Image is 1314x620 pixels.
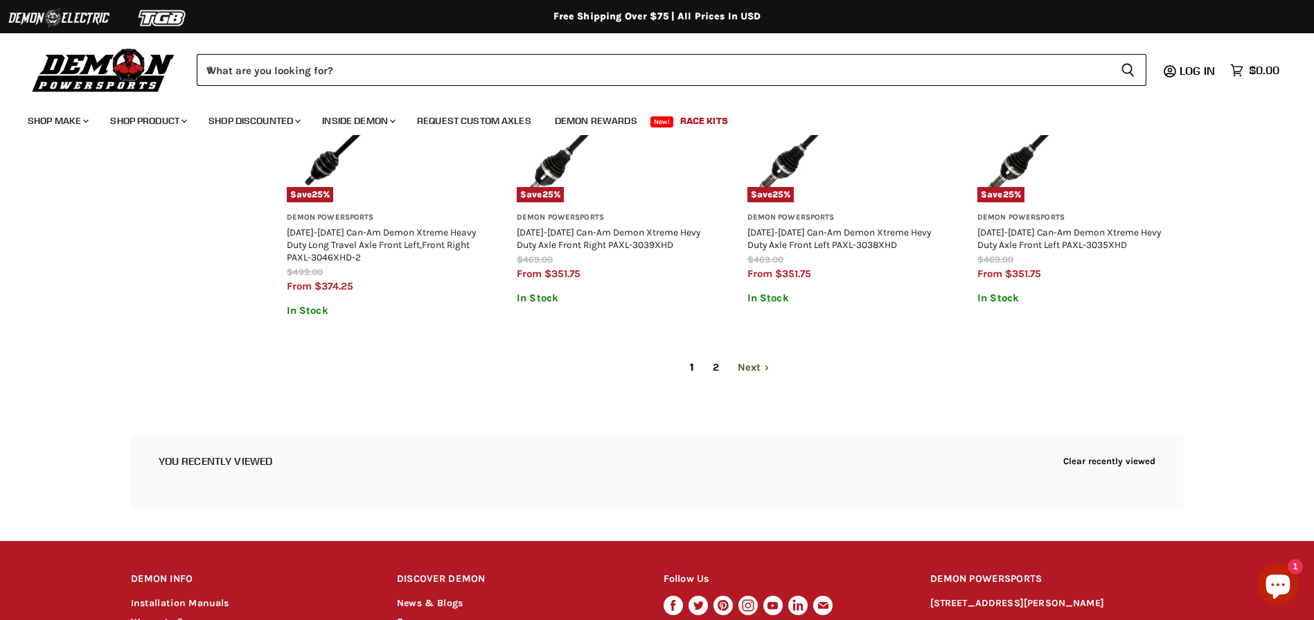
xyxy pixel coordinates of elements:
[682,355,702,380] span: 1
[1223,60,1286,80] a: $0.00
[517,187,564,202] span: Save %
[930,596,1184,612] p: [STREET_ADDRESS][PERSON_NAME]
[131,563,371,596] h2: DEMON INFO
[314,280,353,292] span: $374.25
[747,187,794,202] span: Save %
[1110,54,1146,86] button: Search
[772,189,783,200] span: 25
[287,227,476,263] a: [DATE]-[DATE] Can-Am Demon Xtreme Heavy Duty Long Travel Axle Front Left,Front Right PAXL-3046XHD-2
[544,107,648,135] a: Demon Rewards
[1173,64,1223,77] a: Log in
[197,54,1110,86] input: When autocomplete results are available use up and down arrows to review and enter to select
[705,355,727,380] a: 2
[977,187,1024,202] span: Save %
[397,597,463,609] a: News & Blogs
[1253,564,1303,609] inbox-online-store-chat: Shopify online store chat
[103,434,1211,508] aside: Recently viewed products
[197,54,1146,86] form: Product
[747,227,931,250] a: [DATE]-[DATE] Can-Am Demon Xtreme Hevy Duty Axle Front Left PAXL-3038XHD
[198,107,309,135] a: Shop Discounted
[1005,267,1041,280] span: $351.75
[544,267,580,280] span: $351.75
[977,254,1013,265] span: $469.00
[542,189,553,200] span: 25
[159,455,273,467] h2: You recently viewed
[17,107,97,135] a: Shop Make
[977,292,1173,304] p: In Stock
[517,213,713,223] h3: Demon Powersports
[287,187,334,202] span: Save %
[1003,189,1014,200] span: 25
[131,597,229,609] a: Installation Manuals
[747,254,783,265] span: $469.00
[747,292,943,304] p: In Stock
[111,5,215,31] img: TGB Logo 2
[977,227,1161,250] a: [DATE]-[DATE] Can-Am Demon Xtreme Hevy Duty Axle Front Left PAXL-3035XHD
[287,305,483,317] p: In Stock
[7,5,111,31] img: Demon Electric Logo 2
[17,101,1276,135] ul: Main menu
[775,267,811,280] span: $351.75
[100,107,195,135] a: Shop Product
[1180,64,1215,78] span: Log in
[977,267,1002,280] span: from
[287,267,323,277] span: $499.00
[103,10,1211,23] div: Free Shipping Over $75 | All Prices In USD
[730,355,778,380] a: Next
[747,213,943,223] h3: Demon Powersports
[517,292,713,304] p: In Stock
[28,45,179,94] img: Demon Powersports
[517,267,542,280] span: from
[517,254,553,265] span: $469.00
[664,563,904,596] h2: Follow Us
[650,116,674,127] span: New!
[1063,456,1156,466] button: Clear recently viewed
[397,563,637,596] h2: DISCOVER DEMON
[517,227,700,250] a: [DATE]-[DATE] Can-Am Demon Xtreme Hevy Duty Axle Front Right PAXL-3039XHD
[287,280,312,292] span: from
[312,189,323,200] span: 25
[312,107,404,135] a: Inside Demon
[287,213,483,223] h3: Demon Powersports
[930,563,1184,596] h2: DEMON POWERSPORTS
[407,107,542,135] a: Request Custom Axles
[1249,64,1279,77] span: $0.00
[977,213,1173,223] h3: Demon Powersports
[670,107,738,135] a: Race Kits
[747,267,772,280] span: from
